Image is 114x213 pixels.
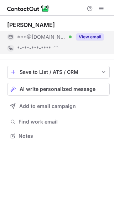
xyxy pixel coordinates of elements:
[19,119,107,125] span: Find work email
[7,100,110,113] button: Add to email campaign
[7,66,110,78] button: save-profile-one-click
[20,69,97,75] div: Save to List / ATS / CRM
[19,103,76,109] span: Add to email campaign
[19,133,107,139] span: Notes
[7,4,50,13] img: ContactOut v5.3.10
[7,83,110,95] button: AI write personalized message
[76,33,104,40] button: Reveal Button
[7,21,55,28] div: [PERSON_NAME]
[7,131,110,141] button: Notes
[20,86,95,92] span: AI write personalized message
[17,34,66,40] span: ***@[DOMAIN_NAME]
[7,117,110,127] button: Find work email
